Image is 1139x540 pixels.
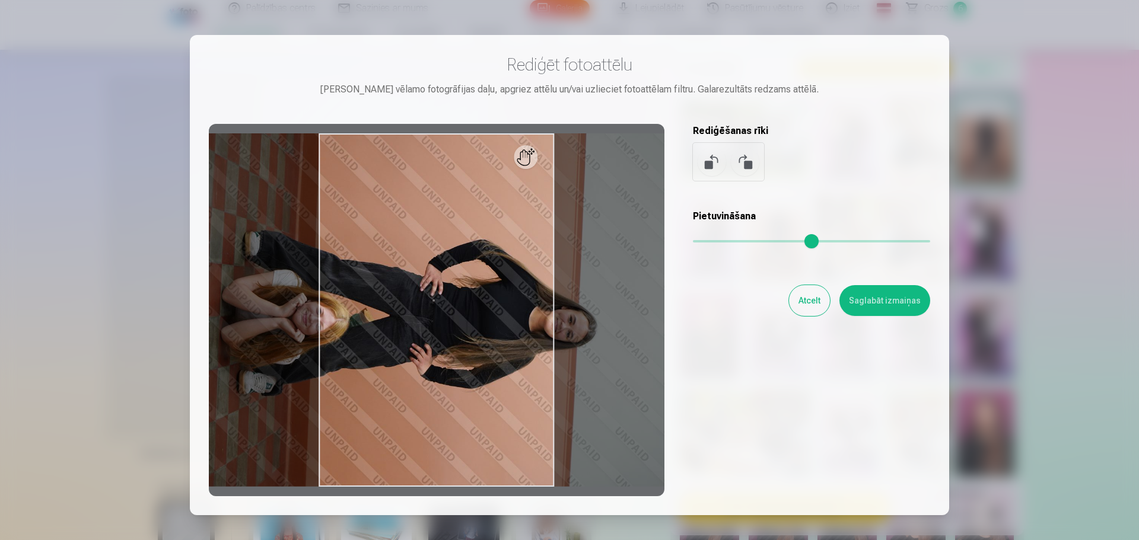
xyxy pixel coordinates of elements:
button: Atcelt [789,285,830,316]
h3: Rediģēt fotoattēlu [209,54,930,75]
h5: Rediģēšanas rīki [693,124,930,138]
div: [PERSON_NAME] vēlamo fotogrāfijas daļu, apgriez attēlu un/vai uzlieciet fotoattēlam filtru. Galar... [209,82,930,97]
button: Saglabāt izmaiņas [839,285,930,316]
h5: Pietuvināšana [693,209,930,223]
